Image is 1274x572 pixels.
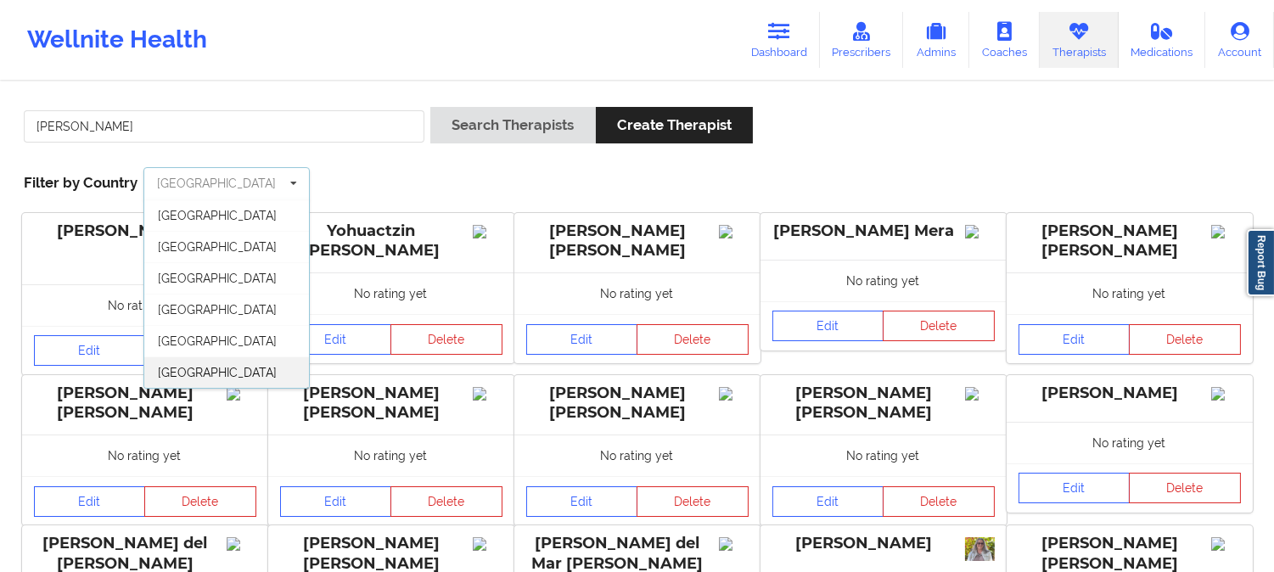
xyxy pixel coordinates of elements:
button: Delete [637,324,749,355]
button: Delete [144,486,256,517]
div: No rating yet [22,284,268,326]
a: Edit [1019,324,1131,355]
span: [GEOGRAPHIC_DATA] [158,272,277,285]
a: Edit [772,486,884,517]
div: [PERSON_NAME] [PERSON_NAME] [772,384,995,423]
div: [PERSON_NAME] [772,534,995,553]
img: Image%2Fplaceholer-image.png [965,225,995,238]
img: Image%2Fplaceholer-image.png [473,387,502,401]
img: Image%2Fplaceholer-image.png [227,537,256,551]
span: [GEOGRAPHIC_DATA] [158,209,277,222]
a: Account [1205,12,1274,68]
a: Edit [1019,473,1131,503]
a: Dashboard [738,12,820,68]
a: Admins [903,12,969,68]
div: [PERSON_NAME] [PERSON_NAME] [526,222,749,261]
div: Yohuactzin [PERSON_NAME] [280,222,502,261]
img: Image%2Fplaceholer-image.png [1211,537,1241,551]
div: No rating yet [1007,272,1253,314]
a: Coaches [969,12,1040,68]
button: Delete [883,486,995,517]
div: [PERSON_NAME] Mera [772,222,995,241]
div: No rating yet [268,435,514,476]
a: Edit [280,324,392,355]
a: Report Bug [1247,229,1274,296]
img: Image%2Fplaceholer-image.png [719,387,749,401]
div: No rating yet [760,435,1007,476]
button: Delete [637,486,749,517]
a: Edit [280,486,392,517]
button: Create Therapist [596,107,753,143]
img: Image%2Fplaceholer-image.png [1211,387,1241,401]
span: Filter by Country [24,174,138,191]
div: No rating yet [1007,422,1253,463]
a: Prescribers [820,12,904,68]
button: Delete [883,311,995,341]
button: Search Therapists [430,107,595,143]
div: No rating yet [268,272,514,314]
a: Therapists [1040,12,1119,68]
img: Image%2Fplaceholer-image.png [227,387,256,401]
img: Image%2Fplaceholer-image.png [719,537,749,551]
div: [PERSON_NAME] [PERSON_NAME] [34,384,256,423]
img: Image%2Fplaceholer-image.png [965,387,995,401]
span: [GEOGRAPHIC_DATA] [158,303,277,317]
button: Delete [390,486,502,517]
a: Edit [34,335,146,366]
img: d8db31be-ac62-4413-8610-9551e9bd58ad_Professional_Headshot.jpg [965,537,995,561]
a: Edit [772,311,884,341]
a: Medications [1119,12,1206,68]
button: Delete [1129,324,1241,355]
div: No rating yet [22,435,268,476]
span: [GEOGRAPHIC_DATA] [158,240,277,254]
div: No rating yet [514,435,760,476]
span: [GEOGRAPHIC_DATA] [158,334,277,348]
img: Image%2Fplaceholer-image.png [473,537,502,551]
a: Edit [526,324,638,355]
div: No rating yet [760,260,1007,301]
span: [GEOGRAPHIC_DATA] [158,366,277,379]
button: Delete [390,324,502,355]
img: Image%2Fplaceholer-image.png [719,225,749,238]
div: [PERSON_NAME] [PERSON_NAME] [280,384,502,423]
div: [PERSON_NAME] [1019,384,1241,403]
div: [PERSON_NAME] [PERSON_NAME] [1019,222,1241,261]
div: [PERSON_NAME] [PERSON_NAME] [526,384,749,423]
img: Image%2Fplaceholer-image.png [473,225,502,238]
input: Search Keywords [24,110,424,143]
img: Image%2Fplaceholer-image.png [1211,225,1241,238]
a: Edit [34,486,146,517]
div: [PERSON_NAME] [34,222,256,241]
a: Edit [526,486,638,517]
div: No rating yet [514,272,760,314]
button: Delete [1129,473,1241,503]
